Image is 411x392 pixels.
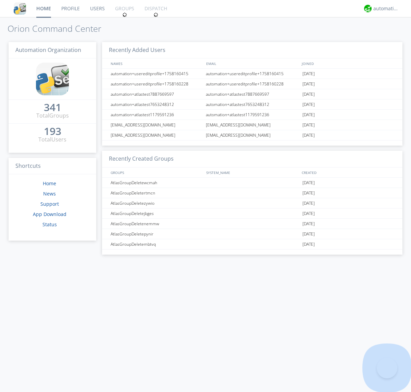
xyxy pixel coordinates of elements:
[15,46,81,54] span: Automation Organization
[102,229,402,239] a: AtlasGroupDeletepynir[DATE]
[204,89,301,99] div: automation+atlastest7887669597
[40,201,59,207] a: Support
[44,104,61,111] div: 341
[102,110,402,120] a: automation+atlastest1179591236automation+atlastest1179591236[DATE]
[109,167,203,177] div: GROUPS
[102,151,402,167] h3: Recently Created Groups
[302,178,315,188] span: [DATE]
[109,99,204,109] div: automation+atlastest7653248312
[102,79,402,89] a: automation+usereditprofile+1758160228automation+usereditprofile+1758160228[DATE]
[302,239,315,249] span: [DATE]
[102,42,402,59] h3: Recently Added Users
[43,180,56,187] a: Home
[102,239,402,249] a: AtlasGroupDeletembtvq[DATE]
[300,58,396,68] div: JOINED
[204,130,301,140] div: [EMAIL_ADDRESS][DOMAIN_NAME]
[109,89,204,99] div: automation+atlastest7887669597
[109,229,204,239] div: AtlasGroupDeletepynir
[204,58,300,68] div: EMAIL
[302,198,315,208] span: [DATE]
[204,167,300,177] div: SYSTEM_NAME
[102,178,402,188] a: AtlasGroupDeletewcmah[DATE]
[102,198,402,208] a: AtlasGroupDeletezywio[DATE]
[302,89,315,99] span: [DATE]
[302,219,315,229] span: [DATE]
[44,128,61,136] a: 193
[109,188,204,198] div: AtlasGroupDeletertmcn
[109,178,204,188] div: AtlasGroupDeletewcmah
[302,99,315,110] span: [DATE]
[109,130,204,140] div: [EMAIL_ADDRESS][DOMAIN_NAME]
[33,211,66,217] a: App Download
[102,99,402,110] a: automation+atlastest7653248312automation+atlastest7653248312[DATE]
[302,110,315,120] span: [DATE]
[102,188,402,198] a: AtlasGroupDeletertmcn[DATE]
[153,12,158,17] img: spin.svg
[109,69,204,79] div: automation+usereditprofile+1758160415
[302,229,315,239] span: [DATE]
[377,358,397,378] iframe: Toggle Customer Support
[102,120,402,130] a: [EMAIL_ADDRESS][DOMAIN_NAME][EMAIL_ADDRESS][DOMAIN_NAME][DATE]
[302,130,315,140] span: [DATE]
[109,58,203,68] div: NAMES
[300,167,396,177] div: CREATED
[109,120,204,130] div: [EMAIL_ADDRESS][DOMAIN_NAME]
[302,79,315,89] span: [DATE]
[38,136,66,144] div: Total Users
[109,79,204,89] div: automation+usereditprofile+1758160228
[373,5,399,12] div: automation+atlas
[44,128,61,135] div: 193
[364,5,372,12] img: d2d01cd9b4174d08988066c6d424eccd
[102,219,402,229] a: AtlasGroupDeletenemmw[DATE]
[102,69,402,79] a: automation+usereditprofile+1758160415automation+usereditprofile+1758160415[DATE]
[43,190,56,197] a: News
[109,239,204,249] div: AtlasGroupDeletembtvq
[302,69,315,79] span: [DATE]
[302,208,315,219] span: [DATE]
[14,2,26,15] img: cddb5a64eb264b2086981ab96f4c1ba7
[42,221,57,228] a: Status
[9,158,96,175] h3: Shortcuts
[204,110,301,120] div: automation+atlastest1179591236
[102,89,402,99] a: automation+atlastest7887669597automation+atlastest7887669597[DATE]
[204,120,301,130] div: [EMAIL_ADDRESS][DOMAIN_NAME]
[102,208,402,219] a: AtlasGroupDeletejbges[DATE]
[36,63,69,95] img: cddb5a64eb264b2086981ab96f4c1ba7
[109,208,204,218] div: AtlasGroupDeletejbges
[36,112,69,120] div: Total Groups
[204,99,301,109] div: automation+atlastest7653248312
[109,198,204,208] div: AtlasGroupDeletezywio
[302,188,315,198] span: [DATE]
[109,219,204,229] div: AtlasGroupDeletenemmw
[122,12,127,17] img: spin.svg
[302,120,315,130] span: [DATE]
[204,79,301,89] div: automation+usereditprofile+1758160228
[204,69,301,79] div: automation+usereditprofile+1758160415
[109,110,204,120] div: automation+atlastest1179591236
[102,130,402,140] a: [EMAIL_ADDRESS][DOMAIN_NAME][EMAIL_ADDRESS][DOMAIN_NAME][DATE]
[44,104,61,112] a: 341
